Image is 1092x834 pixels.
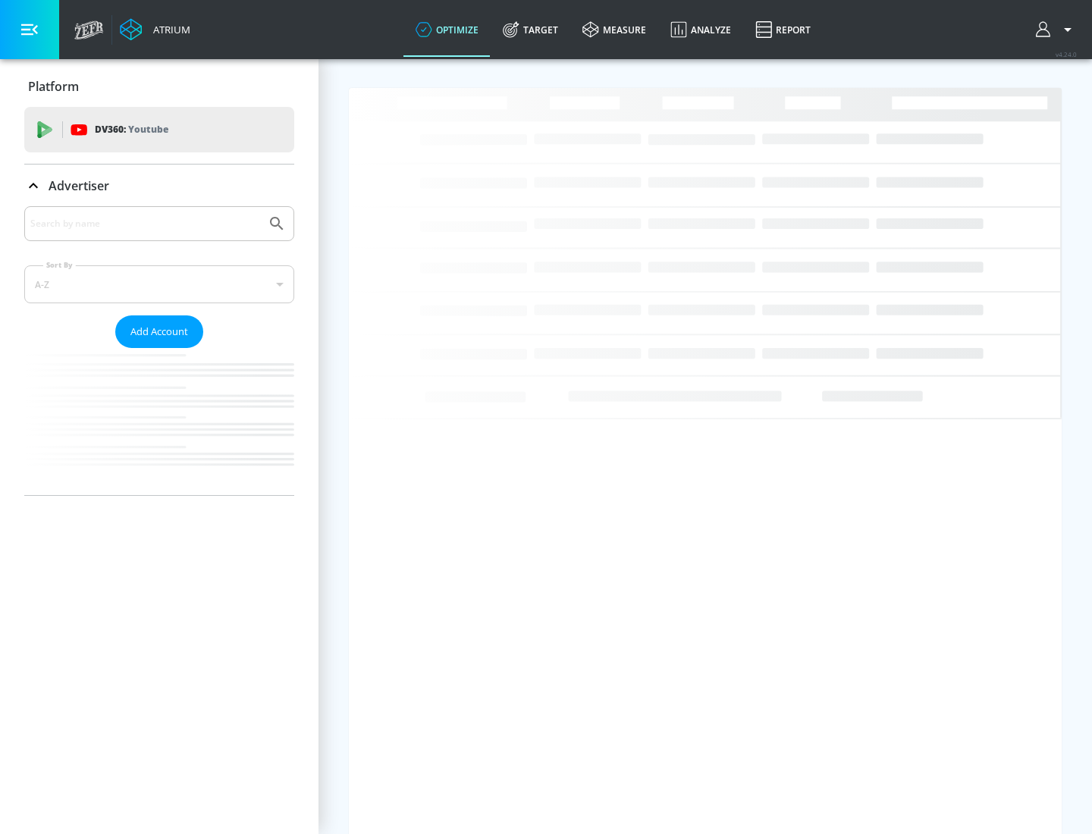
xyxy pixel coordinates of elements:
input: Search by name [30,214,260,234]
nav: list of Advertiser [24,348,294,495]
label: Sort By [43,260,76,270]
button: Add Account [115,315,203,348]
a: measure [570,2,658,57]
p: Platform [28,78,79,95]
a: optimize [403,2,491,57]
a: Report [743,2,823,57]
p: Advertiser [49,177,109,194]
div: Advertiser [24,206,294,495]
p: Youtube [128,121,168,137]
a: Analyze [658,2,743,57]
div: Platform [24,65,294,108]
p: DV360: [95,121,168,138]
div: DV360: Youtube [24,107,294,152]
span: v 4.24.0 [1056,50,1077,58]
a: Target [491,2,570,57]
div: Advertiser [24,165,294,207]
span: Add Account [130,323,188,340]
div: A-Z [24,265,294,303]
a: Atrium [120,18,190,41]
div: Atrium [147,23,190,36]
